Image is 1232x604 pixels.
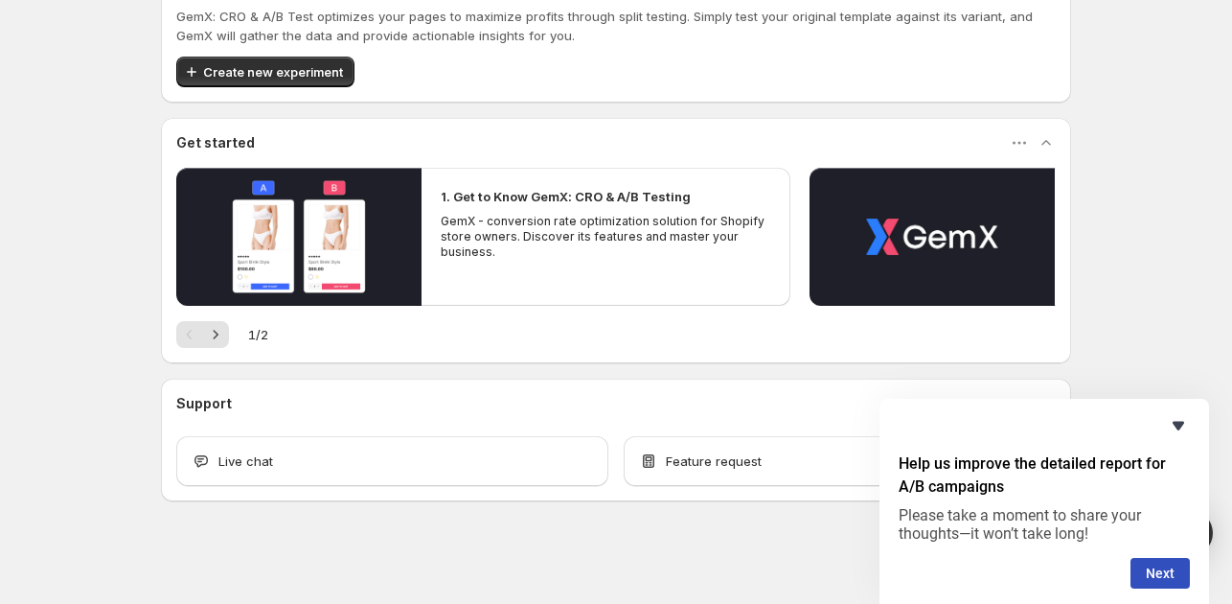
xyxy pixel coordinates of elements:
[176,321,229,348] nav: Pagination
[203,62,343,81] span: Create new experiment
[176,57,354,87] button: Create new experiment
[899,506,1190,543] p: Please take a moment to share your thoughts—it won’t take long!
[218,452,273,471] span: Live chat
[176,133,255,152] h3: Get started
[248,325,268,344] span: 1 / 2
[810,168,1055,306] button: Play video
[441,214,770,260] p: GemX - conversion rate optimization solution for Shopify store owners. Discover its features and ...
[1167,414,1190,437] button: Hide survey
[666,452,762,471] span: Feature request
[176,7,1056,45] p: GemX: CRO & A/B Test optimizes your pages to maximize profits through split testing. Simply test ...
[899,414,1190,589] div: Help us improve the detailed report for A/B campaigns
[1130,558,1190,589] button: Next question
[176,168,422,306] button: Play video
[176,394,232,413] h3: Support
[202,321,229,348] button: Next
[899,453,1190,499] h2: Help us improve the detailed report for A/B campaigns
[441,187,691,206] h2: 1. Get to Know GemX: CRO & A/B Testing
